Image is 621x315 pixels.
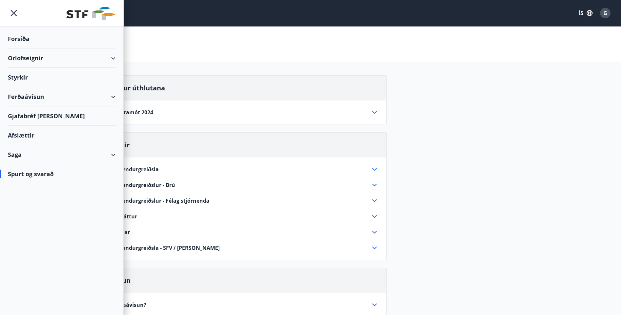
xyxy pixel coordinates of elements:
div: Styrkir [8,68,116,87]
div: Afbókun og endurgreiðsla [91,165,378,173]
div: Punktafrádráttur [91,213,378,220]
div: Brú - Jól og Áramót 2024 [91,108,378,116]
div: Afslættir [8,126,116,145]
span: Afbókun og endurgreiðsla - SFV / [PERSON_NAME] [91,244,220,251]
img: union_logo [66,7,116,20]
div: Afbókun og endurgreiðsla - SFV / [PERSON_NAME] [91,244,378,252]
div: Saga [8,145,116,164]
button: menu [8,7,20,19]
div: Afbókun og endurgreiðslur - Félag stjórnenda [91,197,378,205]
div: Spurt og svarað [8,164,116,183]
span: G [603,9,607,17]
span: Afbókun og endurgreiðslur - Brú [91,181,175,189]
div: Afbókun og endurgreiðslur - Brú [91,181,378,189]
span: Niðurstöður úthlutana [91,83,165,92]
span: Afbókun og endurgreiðsla [91,166,159,173]
span: Afbókun og endurgreiðslur - Félag stjórnenda [91,197,210,204]
button: ÍS [575,7,596,19]
div: Forsíða [8,29,116,48]
div: Orlofseignir [8,48,116,68]
div: Leiguskilmálar [91,228,378,236]
div: Gjafabréf [PERSON_NAME] [8,106,116,126]
div: Hvað er ferðaávísun? [91,301,378,309]
button: G [597,5,613,21]
div: Ferðaávísun [8,87,116,106]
